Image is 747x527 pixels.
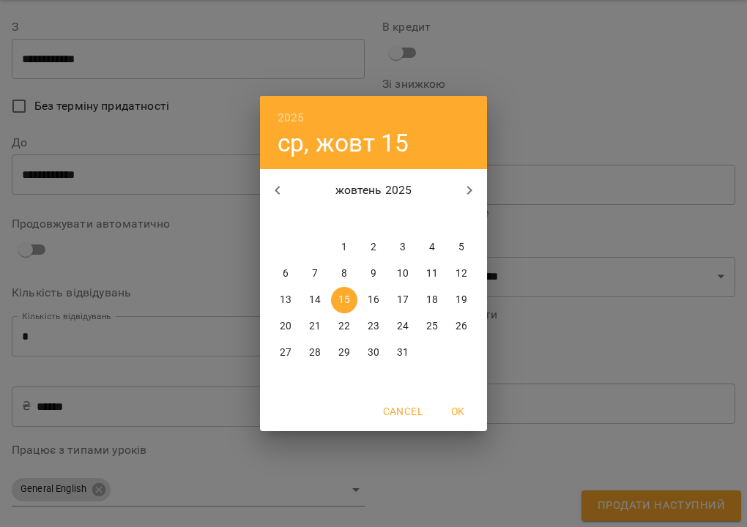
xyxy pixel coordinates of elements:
p: 23 [368,319,379,334]
button: 18 [419,287,445,313]
button: 11 [419,261,445,287]
p: 28 [309,345,321,360]
button: 6 [272,261,299,287]
p: 13 [280,293,291,307]
button: 22 [331,313,357,340]
button: 9 [360,261,387,287]
p: 25 [426,319,438,334]
button: 24 [390,313,416,340]
p: 5 [458,240,464,255]
button: 7 [302,261,328,287]
p: 30 [368,345,379,360]
p: 7 [312,266,318,281]
button: 5 [448,234,475,261]
p: 24 [397,319,409,334]
p: 16 [368,293,379,307]
button: OK [434,398,481,425]
button: 29 [331,340,357,366]
p: 1 [341,240,347,255]
p: 2 [371,240,376,255]
button: 13 [272,287,299,313]
button: 1 [331,234,357,261]
p: 22 [338,319,350,334]
span: ср [331,212,357,227]
span: вт [302,212,328,227]
p: 17 [397,293,409,307]
button: 16 [360,287,387,313]
p: 11 [426,266,438,281]
button: Cancel [377,398,428,425]
p: 21 [309,319,321,334]
button: 4 [419,234,445,261]
button: 12 [448,261,475,287]
span: сб [419,212,445,227]
span: пн [272,212,299,227]
button: 27 [272,340,299,366]
button: 25 [419,313,445,340]
button: ср, жовт 15 [278,128,409,158]
p: 20 [280,319,291,334]
p: 15 [338,293,350,307]
p: 6 [283,266,289,281]
button: 8 [331,261,357,287]
p: 27 [280,345,291,360]
button: 30 [360,340,387,366]
button: 28 [302,340,328,366]
p: 26 [456,319,467,334]
p: 8 [341,266,347,281]
button: 10 [390,261,416,287]
button: 20 [272,313,299,340]
p: 18 [426,293,438,307]
button: 3 [390,234,416,261]
p: 19 [456,293,467,307]
p: 4 [429,240,435,255]
button: 31 [390,340,416,366]
button: 14 [302,287,328,313]
span: чт [360,212,387,227]
button: 17 [390,287,416,313]
p: 31 [397,345,409,360]
button: 23 [360,313,387,340]
button: 2025 [278,108,305,128]
span: Cancel [383,403,423,420]
p: 29 [338,345,350,360]
button: 21 [302,313,328,340]
span: нд [448,212,475,227]
p: 14 [309,293,321,307]
p: 9 [371,266,376,281]
p: жовтень 2025 [295,182,453,199]
p: 12 [456,266,467,281]
button: 19 [448,287,475,313]
button: 2 [360,234,387,261]
span: OK [440,403,475,420]
span: пт [390,212,416,227]
p: 3 [400,240,406,255]
button: 15 [331,287,357,313]
button: 26 [448,313,475,340]
p: 10 [397,266,409,281]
